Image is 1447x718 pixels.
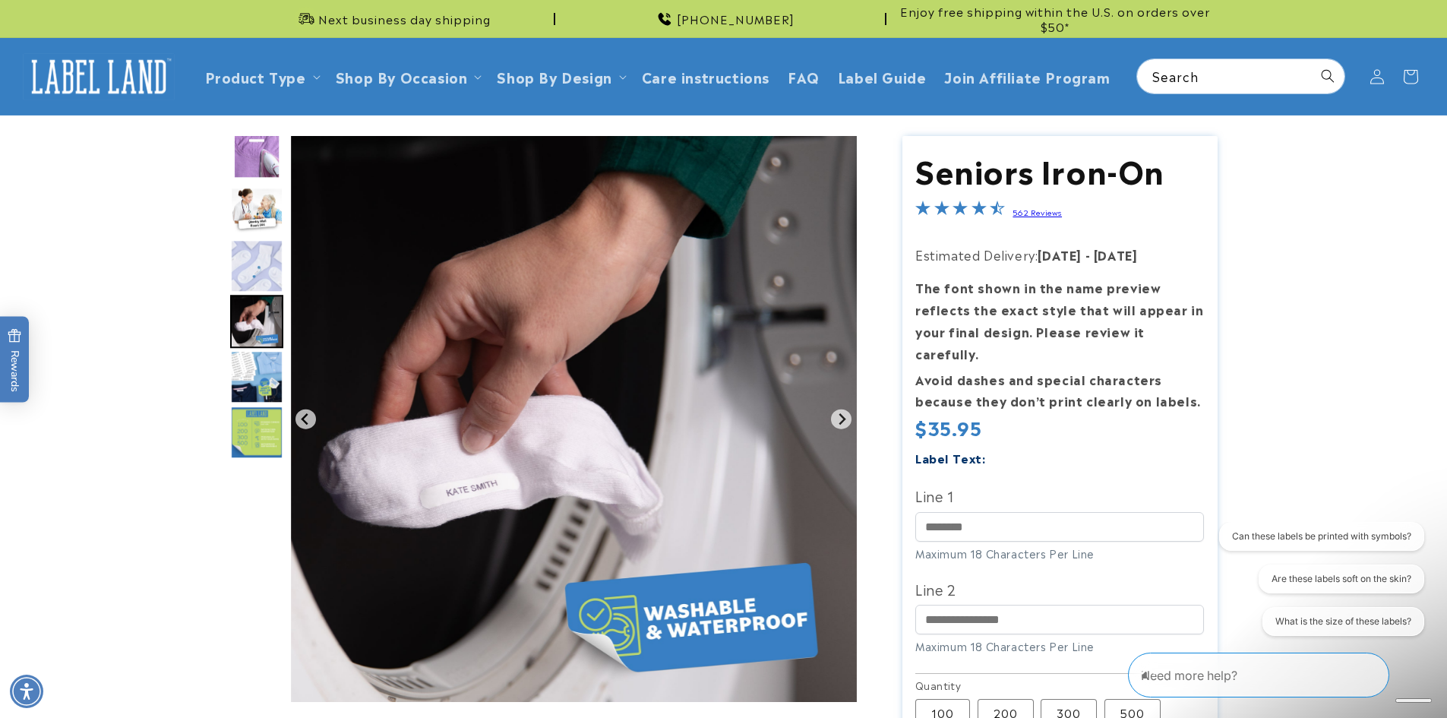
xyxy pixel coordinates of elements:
span: $35.95 [915,413,982,441]
span: Label Guide [838,68,927,85]
p: Estimated Delivery: [915,244,1204,266]
a: 562 Reviews - open in a new tab [1013,207,1062,217]
img: Iron on name label being ironed to shirt [230,131,283,179]
span: Shop By Occasion [336,68,468,85]
div: Maximum 18 Characters Per Line [915,546,1204,561]
span: Rewards [8,328,22,391]
span: 4.4-star overall rating [915,202,1005,220]
iframe: Gorgias Floating Chat [1128,647,1432,703]
div: Go to slide 1 [230,128,283,182]
legend: Quantity [915,678,962,693]
summary: Product Type [196,59,327,94]
strong: The font shown in the name preview reflects the exact style that will appear in your final design... [915,278,1203,362]
span: Care instructions [642,68,769,85]
div: Go to slide 2 [230,184,283,237]
a: Product Type [205,66,306,87]
a: Care instructions [633,59,779,94]
a: Label Guide [829,59,936,94]
a: FAQ [779,59,829,94]
label: Line 1 [915,483,1204,508]
span: Join Affiliate Program [944,68,1110,85]
a: Join Affiliate Program [935,59,1119,94]
div: Go to slide 4 [230,295,283,348]
img: Label Land [23,53,175,100]
summary: Shop By Occasion [327,59,488,94]
div: Go to slide 6 [230,406,283,459]
label: Label Text: [915,449,986,467]
div: Maximum 18 Characters Per Line [915,638,1204,654]
div: Accessibility Menu [10,675,43,708]
span: FAQ [788,68,820,85]
button: Search [1311,59,1344,93]
label: Line 2 [915,577,1204,601]
strong: [DATE] [1038,245,1082,264]
span: Enjoy free shipping within the U.S. on orders over $50* [893,4,1218,33]
div: Go to slide 5 [230,350,283,403]
span: Next business day shipping [318,11,491,27]
h1: Seniors Iron-On [915,150,1204,189]
a: Label Land [17,47,181,106]
a: Shop By Design [497,66,611,87]
strong: - [1085,245,1091,264]
iframe: Gorgias live chat conversation starters [1208,522,1432,650]
strong: [DATE] [1094,245,1138,264]
summary: Shop By Design [488,59,632,94]
strong: Avoid dashes and special characters because they don’t print clearly on labels. [915,370,1201,410]
span: [PHONE_NUMBER] [677,11,795,27]
button: Previous slide [295,409,316,429]
div: Go to slide 3 [230,239,283,293]
button: Next slide [831,409,851,429]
